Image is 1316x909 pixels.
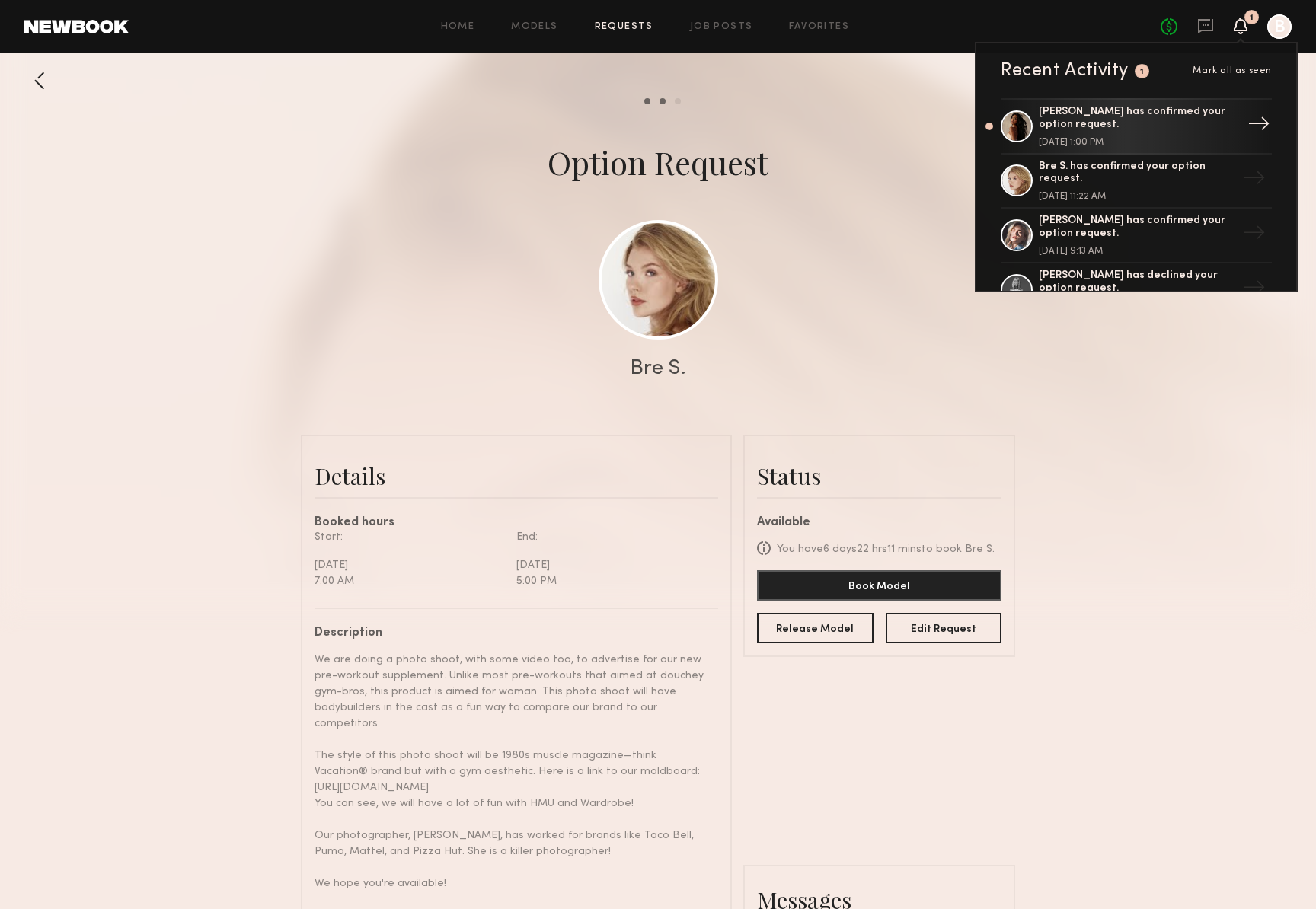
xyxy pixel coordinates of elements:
[441,22,475,32] a: Home
[757,570,1001,601] button: Book Model
[1039,247,1237,256] div: [DATE] 9:13 AM
[1250,14,1254,22] div: 1
[789,22,849,32] a: Favorites
[1039,192,1237,201] div: [DATE] 11:22 AM
[1193,66,1272,75] span: Mark all as seen
[757,613,874,643] button: Release Model
[1001,209,1272,263] a: [PERSON_NAME] has confirmed your option request.[DATE] 9:13 AM→
[315,627,707,639] div: Description
[1001,62,1129,80] div: Recent Activity
[1039,270,1237,295] div: [PERSON_NAME] has declined your option request.
[595,22,653,32] a: Requests
[777,541,995,557] div: You have 6 days 22 hrs 11 mins to book Bre S.
[1237,215,1272,255] div: →
[1241,107,1276,146] div: →
[1237,270,1272,310] div: →
[511,22,557,32] a: Models
[1140,68,1145,76] div: 1
[315,573,505,589] div: 7:00 AM
[1267,14,1292,39] a: B
[315,529,505,545] div: Start:
[1039,106,1237,132] div: [PERSON_NAME] has confirmed your option request.
[1001,155,1272,209] a: Bre S. has confirmed your option request.[DATE] 11:22 AM→
[1039,138,1237,147] div: [DATE] 1:00 PM
[1039,215,1237,241] div: [PERSON_NAME] has confirmed your option request.
[757,517,1001,529] div: Available
[1039,161,1237,187] div: Bre S. has confirmed your option request.
[516,573,707,589] div: 5:00 PM
[757,461,1001,491] div: Status
[1001,263,1272,318] a: [PERSON_NAME] has declined your option request.→
[516,529,707,545] div: End:
[1237,161,1272,200] div: →
[630,358,686,379] div: Bre S.
[315,557,505,573] div: [DATE]
[516,557,707,573] div: [DATE]
[886,613,1002,643] button: Edit Request
[1001,98,1272,155] a: [PERSON_NAME] has confirmed your option request.[DATE] 1:00 PM→
[690,22,753,32] a: Job Posts
[548,141,768,183] div: Option Request
[315,461,718,491] div: Details
[315,517,718,529] div: Booked hours
[315,652,707,891] div: We are doing a photo shoot, with some video too, to advertise for our new pre-workout supplement....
